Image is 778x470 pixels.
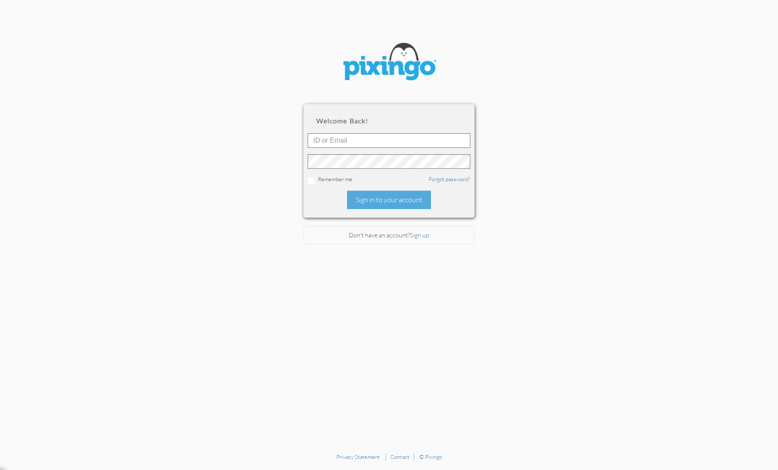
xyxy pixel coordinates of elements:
div: Remember me [308,175,470,184]
a: Contact [390,453,410,460]
div: Sign in to your account [347,191,431,209]
div: Don't have an account? [303,226,475,245]
a: Sign up [410,231,429,239]
h2: Welcome back! [316,117,462,125]
a: Privacy Statement [336,453,380,460]
a: Forgot password? [429,176,470,183]
a: © Pixingo [419,453,442,460]
img: pixingo logo [338,39,440,87]
input: ID or Email [308,133,470,148]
